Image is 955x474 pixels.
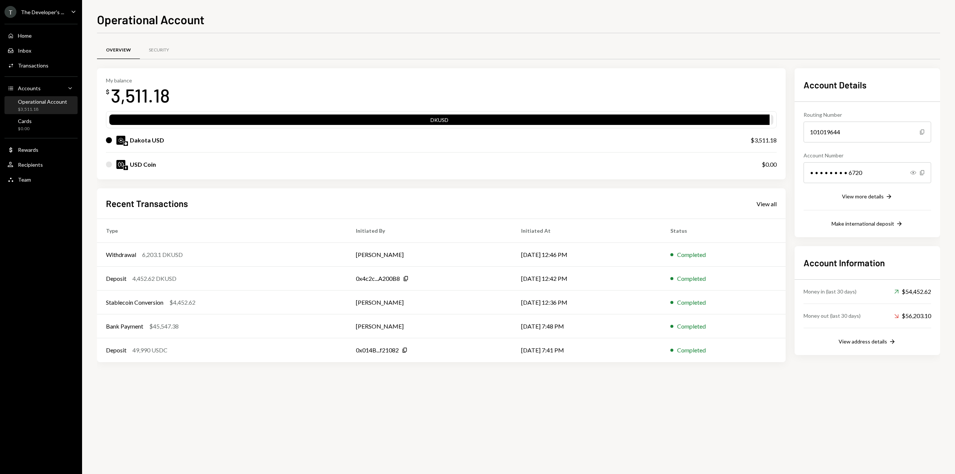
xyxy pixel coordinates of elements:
th: Initiated At [512,219,661,243]
div: Recipients [18,161,43,168]
div: USD Coin [130,160,156,169]
a: Overview [97,41,140,60]
div: Withdrawal [106,250,136,259]
div: Account Number [804,151,931,159]
img: ethereum-mainnet [123,166,128,170]
td: [DATE] 12:46 PM [512,243,661,267]
a: Accounts [4,81,78,95]
div: Routing Number [804,111,931,119]
div: 101019644 [804,122,931,142]
div: My balance [106,77,170,84]
button: View more details [842,193,893,201]
div: Dakota USD [130,136,164,145]
a: Recipients [4,158,78,171]
div: • • • • • • • • 6720 [804,162,931,183]
div: 0x014B...f21082 [356,346,399,355]
div: 6,203.1 DKUSD [142,250,183,259]
td: [PERSON_NAME] [347,243,512,267]
div: $4,452.62 [169,298,195,307]
div: Completed [677,298,706,307]
h2: Recent Transactions [106,197,188,210]
h2: Account Details [804,79,931,91]
a: Inbox [4,44,78,57]
div: $0.00 [762,160,777,169]
a: View all [757,200,777,208]
div: 0x4c2c...A200B8 [356,274,400,283]
div: Money in (last 30 days) [804,288,857,295]
div: Rewards [18,147,38,153]
a: Cards$0.00 [4,116,78,134]
div: Security [149,47,169,53]
div: 3,511.18 [111,84,170,107]
div: The Developer's ... [21,9,64,15]
td: [DATE] 12:36 PM [512,291,661,314]
div: $0.00 [18,126,32,132]
div: $45,547.38 [149,322,179,331]
div: Completed [677,250,706,259]
div: 49,990 USDC [132,346,167,355]
h2: Account Information [804,257,931,269]
div: Home [18,32,32,39]
img: DKUSD [116,136,125,145]
div: Make international deposit [832,220,894,227]
div: Accounts [18,85,41,91]
div: T [4,6,16,18]
div: Completed [677,274,706,283]
button: View address details [839,338,896,346]
div: Overview [106,47,131,53]
img: USDC [116,160,125,169]
div: Deposit [106,274,126,283]
div: Completed [677,322,706,331]
div: DKUSD [109,116,770,126]
a: Security [140,41,178,60]
a: Rewards [4,143,78,156]
div: Transactions [18,62,48,69]
a: Team [4,173,78,186]
div: Money out (last 30 days) [804,312,861,320]
h1: Operational Account [97,12,204,27]
div: 4,452.62 DKUSD [132,274,176,283]
a: Home [4,29,78,42]
div: Bank Payment [106,322,143,331]
img: base-mainnet [123,141,128,146]
div: $ [106,88,109,95]
a: Operational Account$3,511.18 [4,96,78,114]
td: [PERSON_NAME] [347,291,512,314]
button: Make international deposit [832,220,903,228]
td: [DATE] 7:48 PM [512,314,661,338]
a: Transactions [4,59,78,72]
th: Initiated By [347,219,512,243]
div: Team [18,176,31,183]
div: $54,452.62 [894,287,931,296]
td: [PERSON_NAME] [347,314,512,338]
div: Stablecoin Conversion [106,298,163,307]
div: View more details [842,193,884,200]
div: $56,203.10 [894,311,931,320]
div: Cards [18,118,32,124]
td: [DATE] 12:42 PM [512,267,661,291]
div: Inbox [18,47,31,54]
td: [DATE] 7:41 PM [512,338,661,362]
div: $3,511.18 [751,136,777,145]
div: Deposit [106,346,126,355]
div: Completed [677,346,706,355]
div: View address details [839,338,887,345]
div: $3,511.18 [18,106,67,113]
div: Operational Account [18,98,67,105]
th: Type [97,219,347,243]
th: Status [661,219,786,243]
